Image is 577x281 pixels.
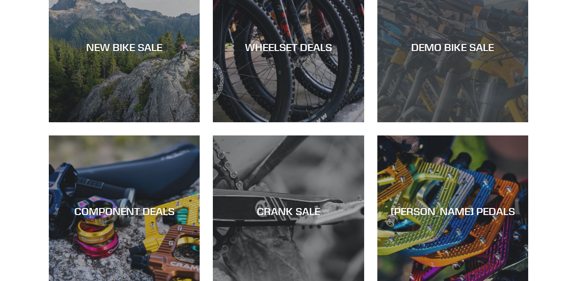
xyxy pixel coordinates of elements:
div: DEMO BIKE SALE [377,40,528,53]
div: [PERSON_NAME] PEDALS [377,205,528,218]
div: NEW BIKE SALE [49,40,200,53]
div: CRANK SALE [213,205,364,218]
div: WHEELSET DEALS [213,40,364,53]
div: COMPONENT DEALS [49,205,200,218]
